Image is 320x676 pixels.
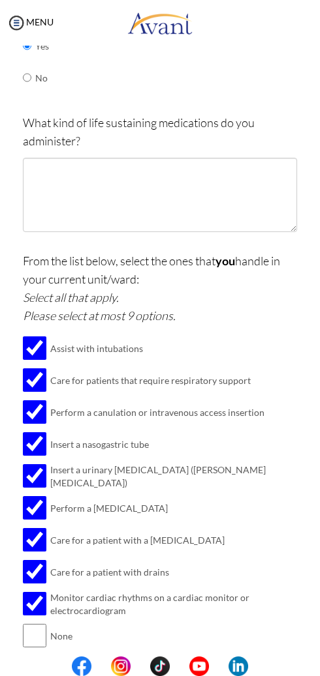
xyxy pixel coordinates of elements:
img: logo.png [127,3,193,42]
td: No [35,62,49,94]
a: MENU [7,16,54,27]
td: Insert a nasogastric tube [50,428,297,460]
img: tt.png [150,656,170,676]
i: Select all that apply. Please select at most 9 options. [23,290,176,323]
img: blank.png [170,656,189,676]
td: Monitor cardiac rhythms on a cardiac monitor or electrocardiogram [50,588,297,620]
img: icon-menu.png [7,13,26,33]
td: Assist with intubations [50,332,297,364]
p: What kind of life sustaining medications do you administer? [23,113,297,150]
img: fb.png [72,656,91,676]
td: Perform a canulation or intravenous access insertion [50,396,297,428]
b: you [216,254,235,268]
td: Yes [35,30,49,62]
p: From the list below, select the ones that handle in your current unit/ward: [23,252,297,325]
td: Perform a [MEDICAL_DATA] [50,492,297,524]
td: Care for patients that require respiratory support [50,364,297,396]
img: blank.png [209,656,229,676]
td: Care for a patient with drains [50,556,297,588]
img: yt.png [189,656,209,676]
img: li.png [229,656,248,676]
img: blank.png [131,656,150,676]
img: in.png [111,656,131,676]
td: Care for a patient with a [MEDICAL_DATA] [50,524,297,556]
td: Insert a urinary [MEDICAL_DATA] ([PERSON_NAME] [MEDICAL_DATA]) [50,460,297,492]
td: None [50,620,297,652]
img: blank.png [91,656,111,676]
